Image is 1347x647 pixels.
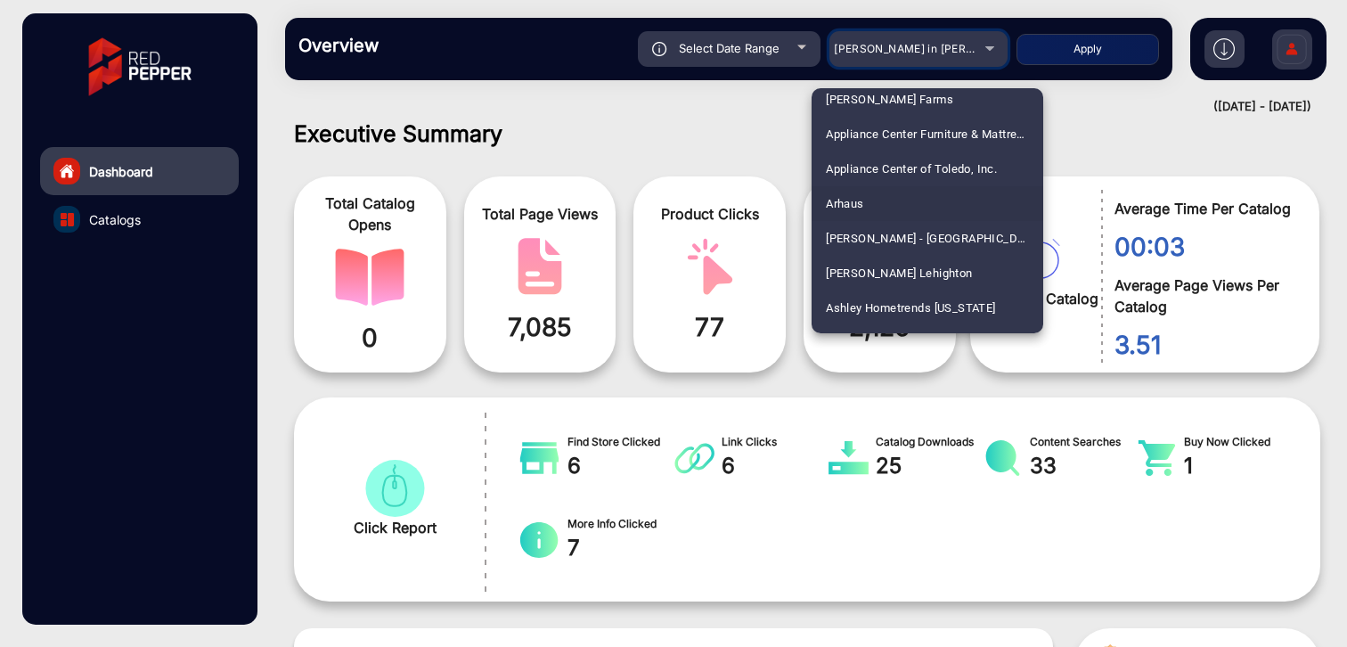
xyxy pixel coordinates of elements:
span: [PERSON_NAME] - [GEOGRAPHIC_DATA] [GEOGRAPHIC_DATA] [826,221,1029,256]
span: Appliance Center of Toledo, Inc. [826,152,997,186]
span: AutoZone for the PRO [826,325,943,360]
span: [PERSON_NAME] Farms [826,82,953,117]
span: Appliance Center Furniture & Mattress [826,117,1029,152]
span: Arhaus [826,186,863,221]
span: Ashley Hometrends [US_STATE] [826,291,995,325]
span: [PERSON_NAME] Lehighton [826,256,972,291]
